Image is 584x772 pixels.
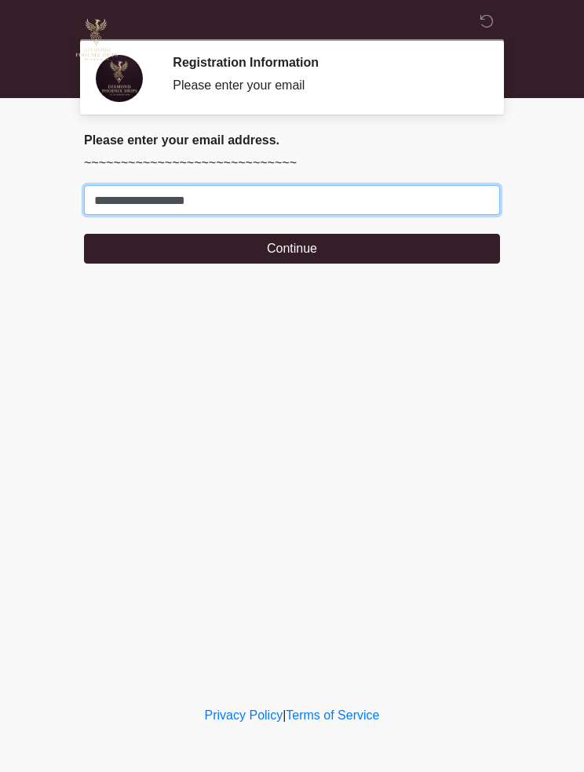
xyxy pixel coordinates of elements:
[84,234,500,264] button: Continue
[84,133,500,147] h2: Please enter your email address.
[84,154,500,173] p: ~~~~~~~~~~~~~~~~~~~~~~~~~~~~~
[205,708,283,722] a: Privacy Policy
[173,76,476,95] div: Please enter your email
[68,12,125,68] img: Diamond Phoenix Drips IV Hydration Logo
[283,708,286,722] a: |
[286,708,379,722] a: Terms of Service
